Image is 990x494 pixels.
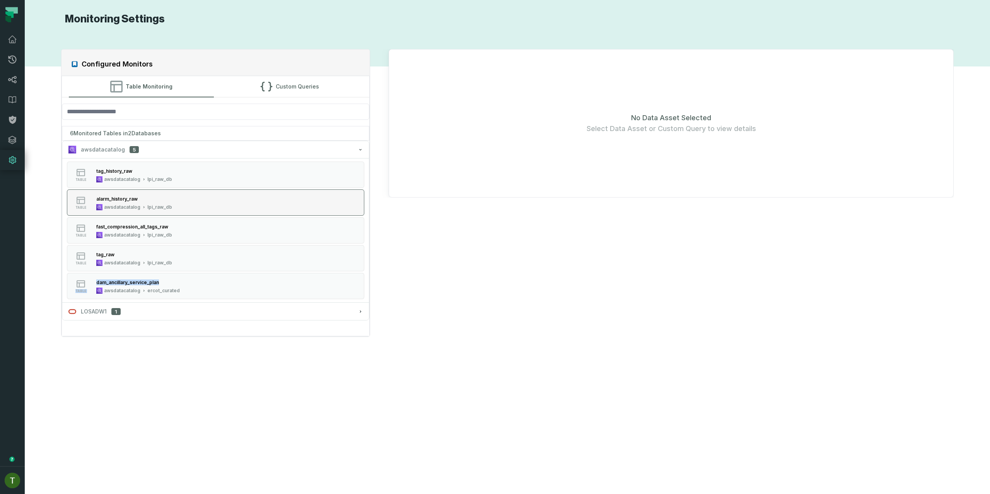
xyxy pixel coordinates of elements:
[61,12,165,26] h1: Monitoring Settings
[217,76,362,97] button: Custom Queries
[75,261,86,265] span: table
[62,158,369,302] div: awsdatacatalog5
[96,168,132,174] div: tag_history_raw
[147,288,180,294] div: ercot_curated
[62,141,369,158] button: awsdatacatalog5
[81,146,125,153] span: awsdatacatalog
[5,473,20,488] img: avatar of Tomer Galun
[67,189,365,216] button: tableawsdatacataloglpi_raw_db
[96,224,168,230] div: fast_compression_all_tags_raw
[67,245,365,271] button: tableawsdatacataloglpi_raw_db
[81,308,107,315] span: LOSADW1
[130,146,139,153] span: 5
[67,162,365,188] button: tableawsdatacataloglpi_raw_db
[104,176,140,182] div: awsdatacatalog
[104,204,140,210] div: awsdatacatalog
[82,59,153,70] h2: Configured Monitors
[104,260,140,266] div: awsdatacatalog
[147,204,172,210] div: lpi_raw_db
[96,279,159,285] div: dam_ancillary_service_plan
[587,123,756,134] span: Select Data Asset or Custom Query to view details
[62,126,370,141] div: 6 Monitored Tables in 2 Databases
[9,456,15,463] div: Tooltip anchor
[111,308,121,315] span: 1
[75,178,86,182] span: table
[75,233,86,237] span: table
[67,273,365,299] button: tableawsdatacatalogercot_curated
[69,76,214,97] button: Table Monitoring
[147,232,172,238] div: lpi_raw_db
[75,289,86,293] span: table
[62,303,369,320] button: LOSADW11
[147,260,172,266] div: lpi_raw_db
[96,196,138,202] div: alarm_history_raw
[67,217,365,244] button: tableawsdatacataloglpi_raw_db
[96,252,114,257] div: tag_raw
[631,112,711,123] span: No Data Asset Selected
[104,288,140,294] div: awsdatacatalog
[75,206,86,210] span: table
[104,232,140,238] div: awsdatacatalog
[147,176,172,182] div: lpi_raw_db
